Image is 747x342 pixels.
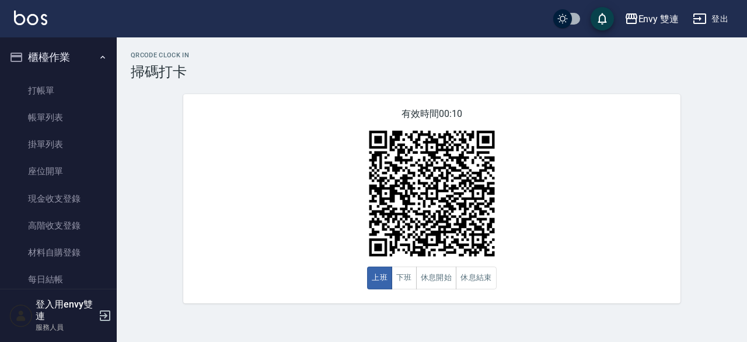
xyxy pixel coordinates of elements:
a: 掛單列表 [5,131,112,158]
div: 有效時間 00:10 [183,94,680,303]
a: 帳單列表 [5,104,112,131]
h3: 掃碼打卡 [131,64,733,80]
button: 下班 [392,267,417,289]
button: Envy 雙連 [620,7,684,31]
a: 高階收支登錄 [5,212,112,239]
div: Envy 雙連 [638,12,679,26]
button: 休息結束 [456,267,497,289]
p: 服務人員 [36,322,95,333]
button: 休息開始 [416,267,457,289]
img: Person [9,304,33,327]
button: 登出 [688,8,733,30]
a: 現金收支登錄 [5,185,112,212]
a: 材料自購登錄 [5,239,112,266]
img: Logo [14,11,47,25]
button: 上班 [367,267,392,289]
button: save [591,7,614,30]
h2: QRcode Clock In [131,51,733,59]
a: 打帳單 [5,77,112,104]
button: 櫃檯作業 [5,42,112,72]
a: 每日結帳 [5,266,112,293]
h5: 登入用envy雙連 [36,299,95,322]
a: 座位開單 [5,158,112,185]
